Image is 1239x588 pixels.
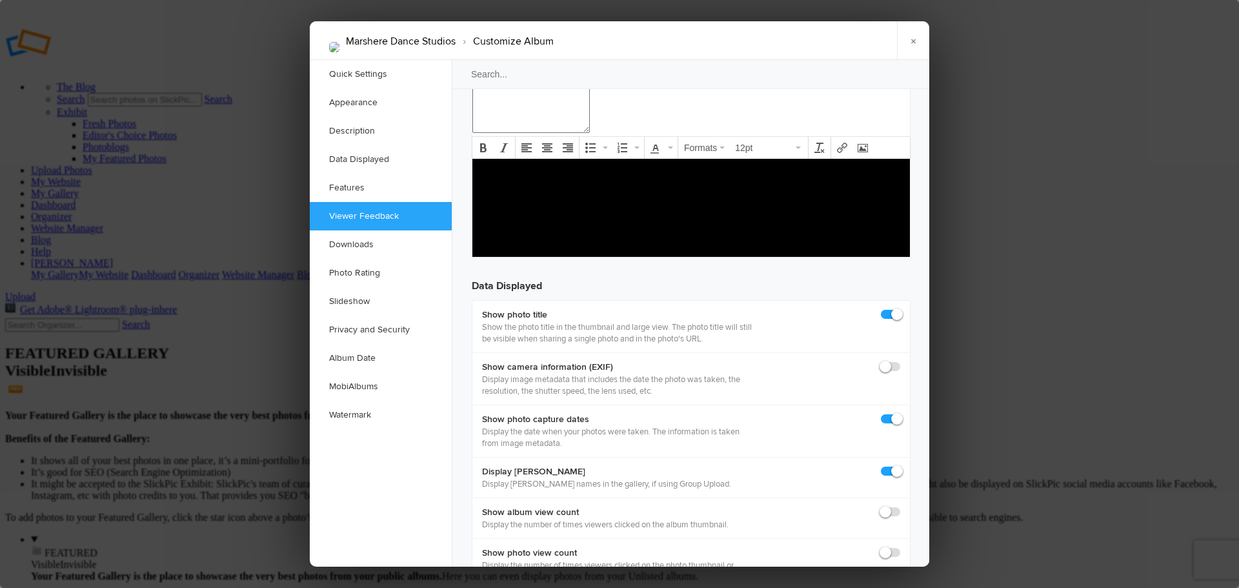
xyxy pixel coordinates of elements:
div: Align right [558,138,578,157]
a: Slideshow [310,287,452,316]
li: Marshere Dance Studios [346,30,456,52]
div: Bullet list [581,138,611,157]
a: Album Date [310,344,452,372]
b: Show camera information (EXIF) [482,361,754,374]
b: Show photo capture dates [482,413,754,426]
a: Photo Rating [310,259,452,287]
p: Display image metadata that includes the date the photo was taken, the resolution, the shutter sp... [482,374,754,397]
img: DSC08711.jpg [329,42,339,52]
a: Watermark [310,401,452,429]
iframe: Rich Text Area. Press ALT-F9 for menu. Press ALT-F10 for toolbar. Press ALT-0 for help [472,159,910,257]
div: Insert/edit link [832,138,852,157]
a: Quick Settings [310,60,452,88]
b: Display [PERSON_NAME] [482,465,731,478]
a: Privacy and Security [310,316,452,344]
li: Customize Album [456,30,554,52]
a: Downloads [310,230,452,259]
div: Italic [494,138,514,157]
input: Search... [451,59,931,89]
span: 12pt [735,141,793,154]
div: Align center [538,138,557,157]
div: Font Sizes [730,138,807,157]
div: Bold [474,138,493,157]
a: × [897,21,929,60]
div: Clear formatting [810,138,829,157]
b: Show album view count [482,506,729,519]
b: Show photo view count [482,547,754,560]
a: Appearance [310,88,452,117]
div: Insert/edit image [853,138,872,157]
a: MobiAlbums [310,372,452,401]
p: Display the date when your photos were taken. The information is taken from image metadata. [482,426,754,449]
div: Text color [646,138,676,157]
div: Align left [517,138,536,157]
span: Formats [684,143,717,153]
h3: Data Displayed [472,268,911,294]
a: Data Displayed [310,145,452,174]
p: Display the number of times viewers clicked on the album thumbnail. [482,519,729,531]
p: Display the number of times viewers clicked on the photo thumbnail or scrolled through the image. [482,560,754,583]
p: Show the photo title in the thumbnail and large view. The photo title will still be visible when ... [482,321,754,345]
a: Features [310,174,452,202]
a: Description [310,117,452,145]
div: Numbered list [612,138,643,157]
a: Viewer Feedback [310,202,452,230]
p: Display [PERSON_NAME] names in the gallery, if using Group Upload. [482,478,731,490]
b: Show photo title [482,309,754,321]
